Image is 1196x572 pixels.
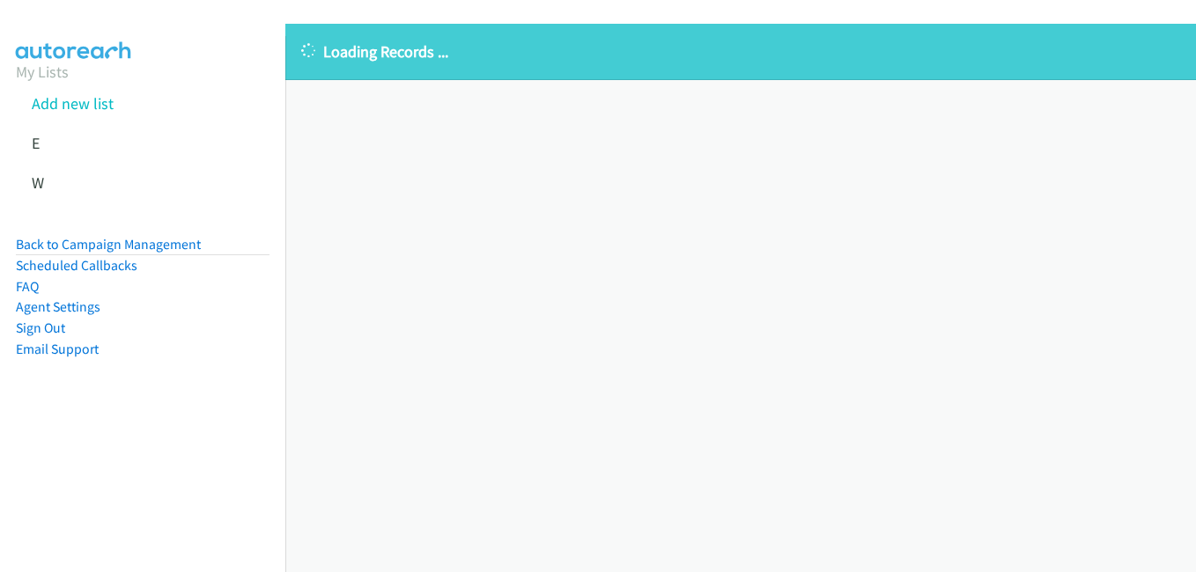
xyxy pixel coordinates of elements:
[16,62,69,82] a: My Lists
[32,93,114,114] a: Add new list
[32,133,40,153] a: E
[16,257,137,274] a: Scheduled Callbacks
[16,298,100,315] a: Agent Settings
[16,341,99,357] a: Email Support
[16,319,65,336] a: Sign Out
[32,172,44,193] a: W
[301,40,1180,63] p: Loading Records ...
[16,236,201,253] a: Back to Campaign Management
[16,278,39,295] a: FAQ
